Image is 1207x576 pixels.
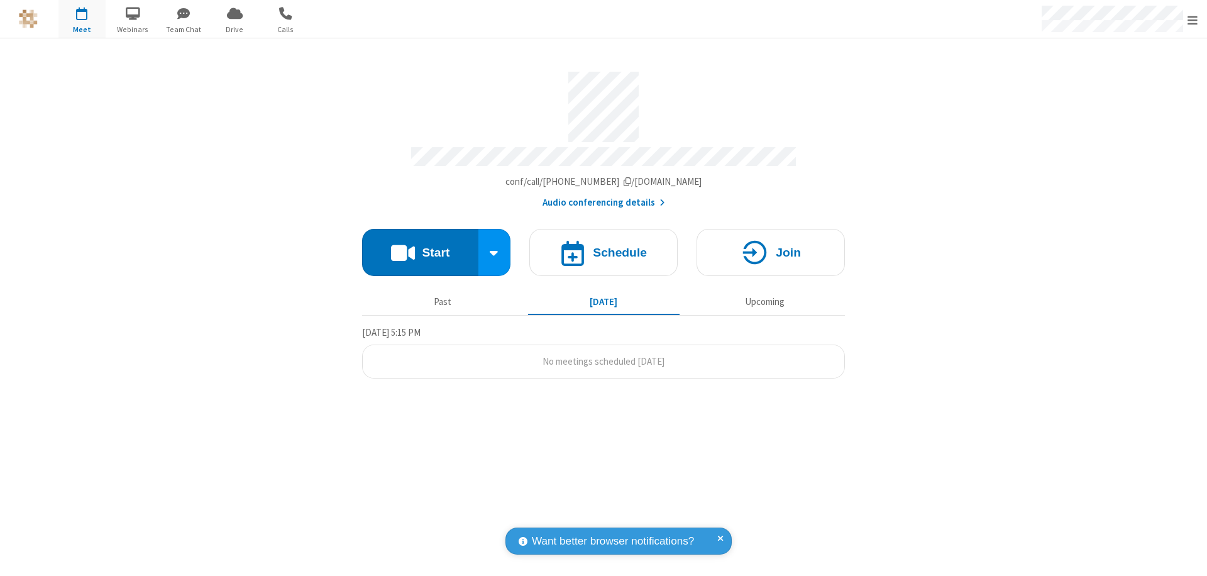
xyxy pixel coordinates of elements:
[697,229,845,276] button: Join
[362,325,845,379] section: Today's Meetings
[593,246,647,258] h4: Schedule
[543,196,665,210] button: Audio conferencing details
[211,24,258,35] span: Drive
[362,229,478,276] button: Start
[109,24,157,35] span: Webinars
[262,24,309,35] span: Calls
[19,9,38,28] img: QA Selenium DO NOT DELETE OR CHANGE
[362,62,845,210] section: Account details
[362,326,421,338] span: [DATE] 5:15 PM
[532,533,694,550] span: Want better browser notifications?
[58,24,106,35] span: Meet
[776,246,801,258] h4: Join
[160,24,207,35] span: Team Chat
[543,355,664,367] span: No meetings scheduled [DATE]
[478,229,511,276] div: Start conference options
[505,175,702,187] span: Copy my meeting room link
[367,290,519,314] button: Past
[505,175,702,189] button: Copy my meeting room linkCopy my meeting room link
[689,290,840,314] button: Upcoming
[528,290,680,314] button: [DATE]
[422,246,449,258] h4: Start
[529,229,678,276] button: Schedule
